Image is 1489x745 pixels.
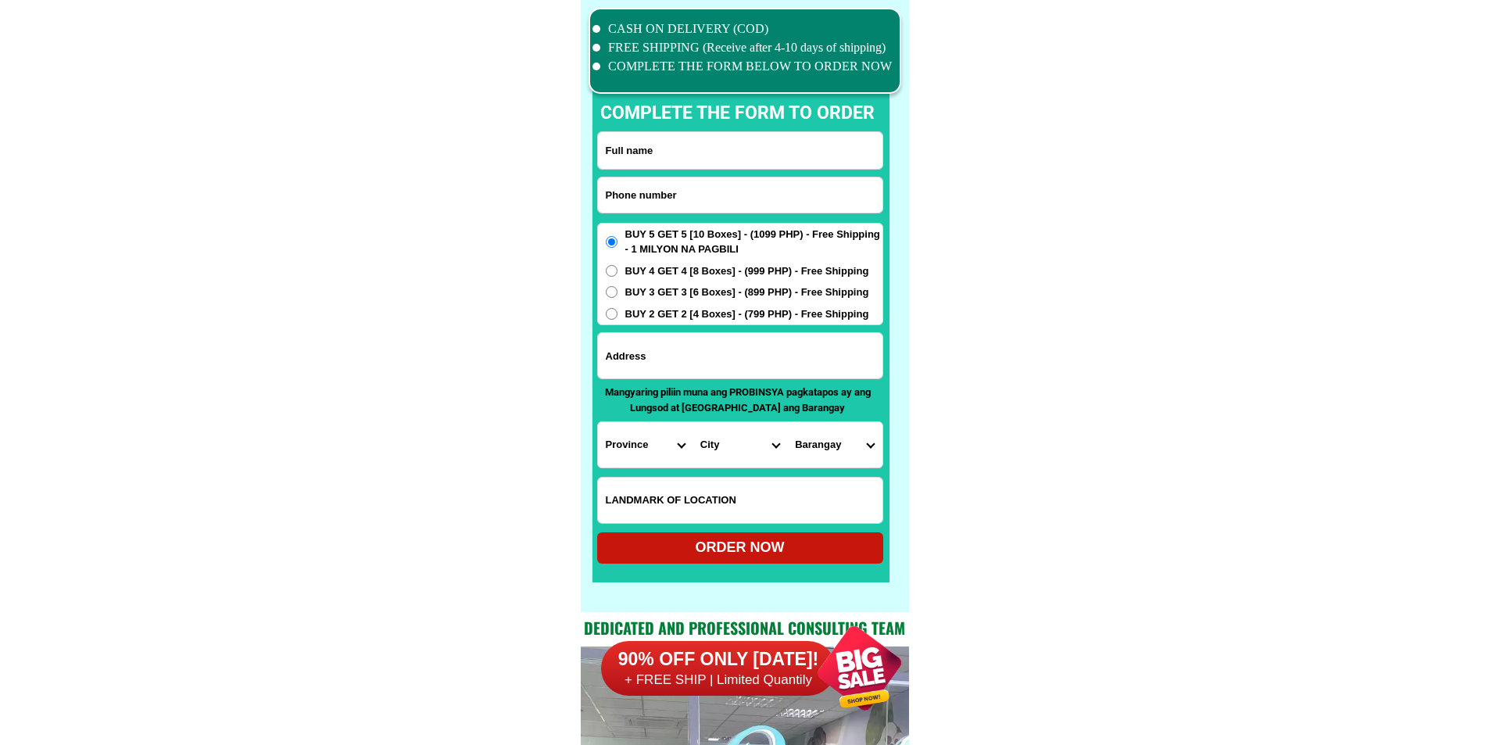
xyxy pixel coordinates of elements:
[606,265,617,277] input: BUY 4 GET 4 [8 Boxes] - (999 PHP) - Free Shipping
[598,177,882,213] input: Input phone_number
[787,422,882,467] select: Select commune
[585,100,890,127] p: complete the form to order
[625,227,882,257] span: BUY 5 GET 5 [10 Boxes] - (1099 PHP) - Free Shipping - 1 MILYON NA PAGBILI
[625,285,869,300] span: BUY 3 GET 3 [6 Boxes] - (899 PHP) - Free Shipping
[598,422,693,467] select: Select province
[598,132,882,169] input: Input full_name
[606,286,617,298] input: BUY 3 GET 3 [6 Boxes] - (899 PHP) - Free Shipping
[581,616,909,639] h2: Dedicated and professional consulting team
[601,648,836,672] h6: 90% OFF ONLY [DATE]!
[625,263,869,279] span: BUY 4 GET 4 [8 Boxes] - (999 PHP) - Free Shipping
[625,306,869,322] span: BUY 2 GET 2 [4 Boxes] - (799 PHP) - Free Shipping
[597,537,883,558] div: ORDER NOW
[592,20,893,38] li: CASH ON DELIVERY (COD)
[606,308,617,320] input: BUY 2 GET 2 [4 Boxes] - (799 PHP) - Free Shipping
[597,385,879,415] p: Mangyaring piliin muna ang PROBINSYA pagkatapos ay ang Lungsod at [GEOGRAPHIC_DATA] ang Barangay
[592,57,893,76] li: COMPLETE THE FORM BELOW TO ORDER NOW
[601,672,836,689] h6: + FREE SHIP | Limited Quantily
[606,236,617,248] input: BUY 5 GET 5 [10 Boxes] - (1099 PHP) - Free Shipping - 1 MILYON NA PAGBILI
[592,38,893,57] li: FREE SHIPPING (Receive after 4-10 days of shipping)
[598,478,882,523] input: Input LANDMARKOFLOCATION
[693,422,787,467] select: Select district
[598,333,882,378] input: Input address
